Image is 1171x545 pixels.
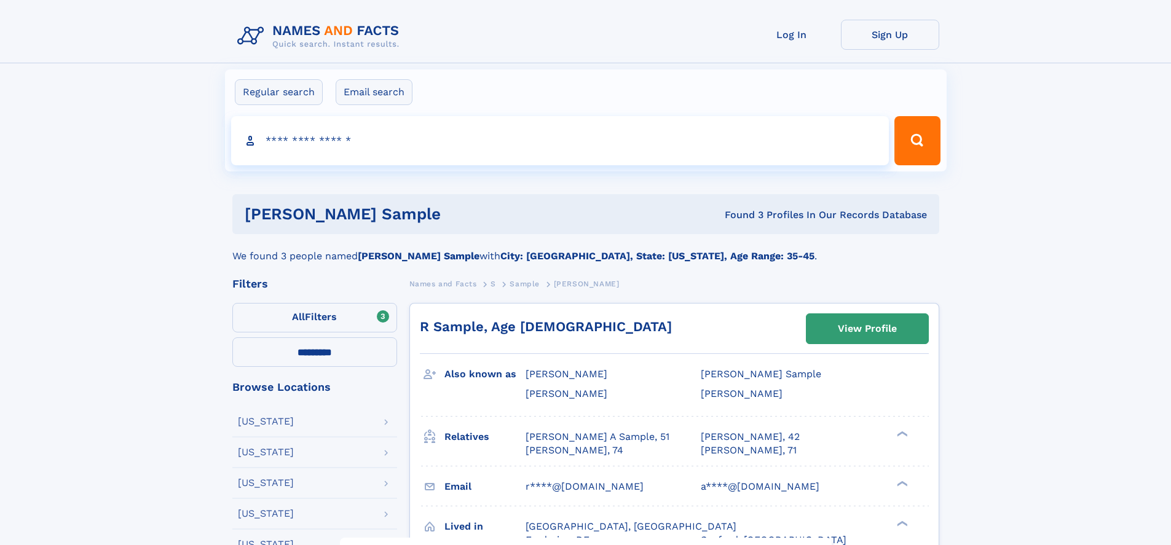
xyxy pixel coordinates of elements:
[806,314,928,343] a: View Profile
[444,516,526,537] h3: Lived in
[491,280,496,288] span: S
[743,20,841,50] a: Log In
[245,206,583,222] h1: [PERSON_NAME] sample
[701,430,800,444] a: [PERSON_NAME], 42
[841,20,939,50] a: Sign Up
[894,519,909,527] div: ❯
[701,368,821,380] span: [PERSON_NAME] Sample
[409,276,477,291] a: Names and Facts
[701,388,783,399] span: [PERSON_NAME]
[232,234,939,264] div: We found 3 people named with .
[420,319,672,334] a: R Sample, Age [DEMOGRAPHIC_DATA]
[238,417,294,426] div: [US_STATE]
[231,116,889,165] input: search input
[232,278,397,289] div: Filters
[232,20,409,53] img: Logo Names and Facts
[526,430,669,444] a: [PERSON_NAME] A Sample, 51
[232,382,397,393] div: Browse Locations
[500,250,814,262] b: City: [GEOGRAPHIC_DATA], State: [US_STATE], Age Range: 35-45
[526,388,607,399] span: [PERSON_NAME]
[583,208,927,222] div: Found 3 Profiles In Our Records Database
[510,276,540,291] a: Sample
[336,79,412,105] label: Email search
[235,79,323,105] label: Regular search
[444,426,526,447] h3: Relatives
[238,478,294,488] div: [US_STATE]
[894,116,940,165] button: Search Button
[444,364,526,385] h3: Also known as
[526,520,736,532] span: [GEOGRAPHIC_DATA], [GEOGRAPHIC_DATA]
[358,250,479,262] b: [PERSON_NAME] Sample
[554,280,620,288] span: [PERSON_NAME]
[444,476,526,497] h3: Email
[894,479,909,487] div: ❯
[491,276,496,291] a: S
[238,509,294,519] div: [US_STATE]
[292,311,305,323] span: All
[894,429,909,437] div: ❯
[701,444,797,457] a: [PERSON_NAME], 71
[838,315,897,343] div: View Profile
[238,447,294,457] div: [US_STATE]
[526,444,623,457] a: [PERSON_NAME], 74
[232,303,397,332] label: Filters
[510,280,540,288] span: Sample
[526,368,607,380] span: [PERSON_NAME]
